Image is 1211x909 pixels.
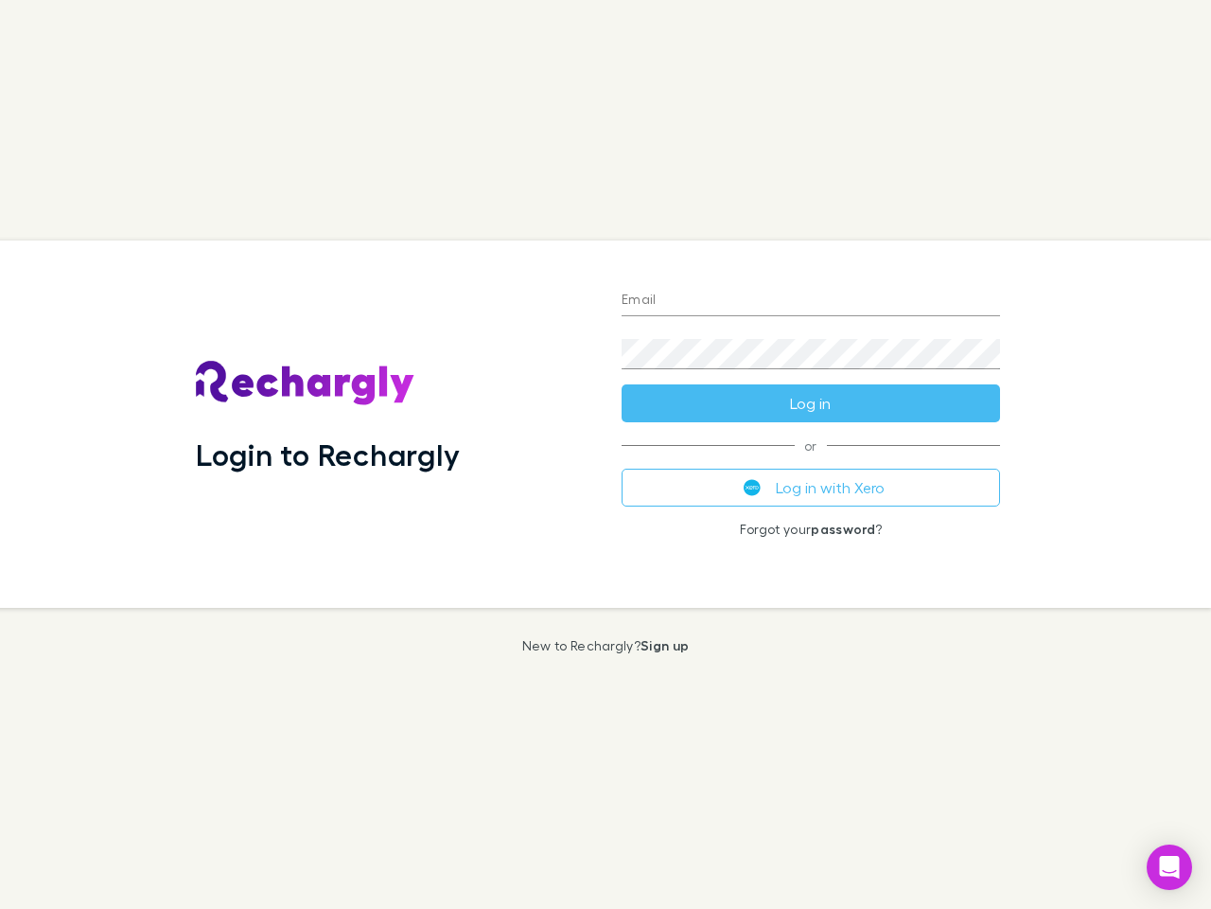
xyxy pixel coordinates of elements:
p: New to Rechargly? [522,638,690,653]
button: Log in with Xero [622,469,1000,507]
a: Sign up [641,637,689,653]
h1: Login to Rechargly [196,437,460,472]
p: Forgot your ? [622,522,1000,537]
a: password [811,521,875,537]
span: or [622,445,1000,446]
button: Log in [622,384,1000,422]
img: Rechargly's Logo [196,361,415,406]
img: Xero's logo [744,479,761,496]
div: Open Intercom Messenger [1147,845,1192,890]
